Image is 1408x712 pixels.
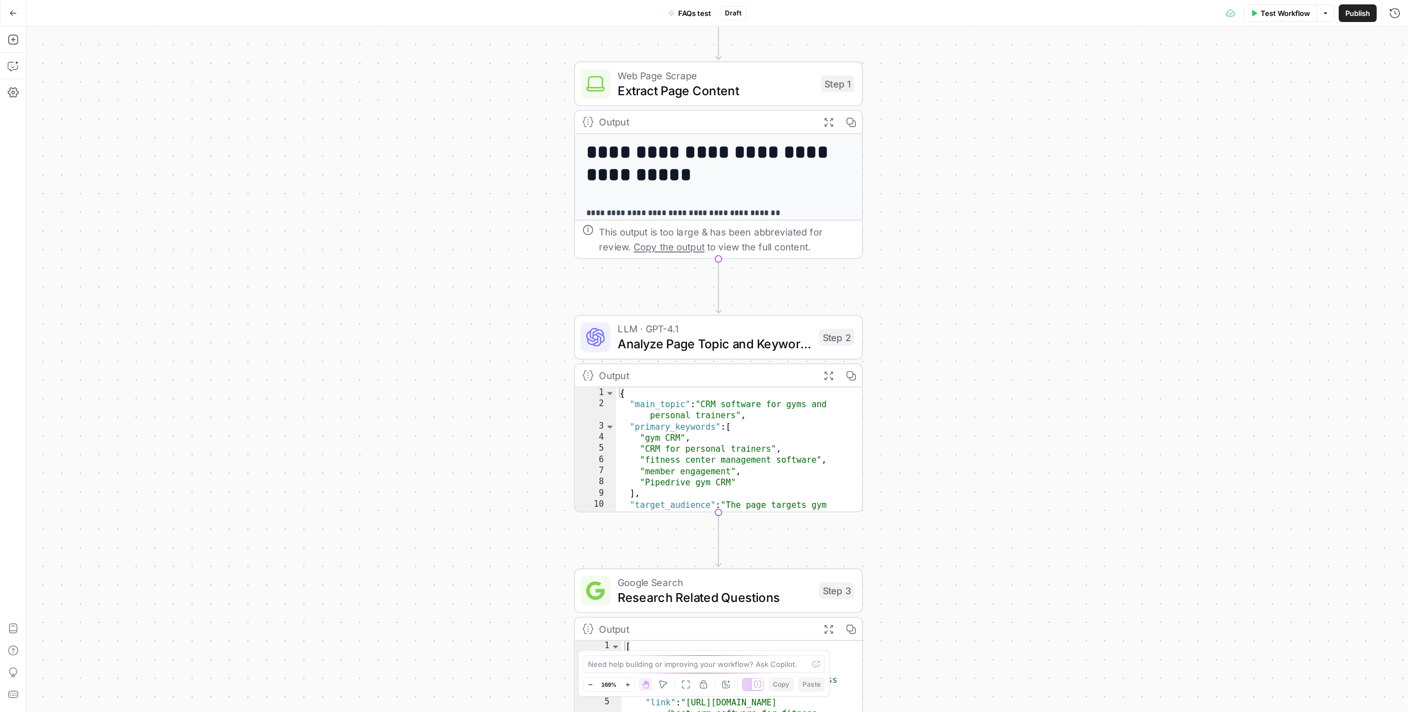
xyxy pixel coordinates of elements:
button: FAQs test [662,4,718,22]
div: 7 [575,466,616,477]
span: Publish [1345,8,1370,19]
div: 3 [575,664,621,675]
div: Step 3 [819,582,854,599]
div: This output is too large & has been abbreviated for review. to view the full content. [599,224,854,254]
span: Google Search [618,575,811,590]
span: Test Workflow [1261,8,1310,19]
button: Copy [768,677,794,692]
span: Copy [773,680,789,689]
span: Analyze Page Topic and Keywords [618,335,811,353]
div: 1 [575,387,616,398]
span: Web Page Scrape [618,68,813,83]
div: 3 [575,421,616,432]
div: Output [599,621,811,636]
g: Edge from step_1 to step_2 [716,259,721,313]
button: Publish [1339,4,1377,22]
div: 5 [575,443,616,454]
div: 10 [575,500,616,623]
span: Draft [725,8,741,18]
span: LLM · GPT-4.1 [618,321,811,336]
span: Toggle code folding, rows 1 through 14 [605,387,615,398]
g: Edge from start to step_1 [716,6,721,59]
div: 2 [575,652,621,663]
g: Edge from step_2 to step_3 [716,512,721,566]
div: 4 [575,675,621,697]
div: 1 [575,641,621,652]
div: 8 [575,477,616,488]
div: 2 [575,399,616,421]
button: Paste [798,677,825,692]
span: Copy the output [634,241,705,252]
button: Test Workflow [1244,4,1317,22]
span: Extract Page Content [618,81,813,100]
div: Output [599,368,811,383]
span: Toggle code folding, rows 1 through 176 [610,641,621,652]
div: Step 1 [821,75,855,92]
div: 9 [575,488,616,499]
div: 4 [575,432,616,443]
div: Step 2 [819,329,854,346]
span: FAQs test [678,8,711,19]
div: Output [599,114,811,129]
span: Toggle code folding, rows 3 through 9 [605,421,615,432]
div: LLM · GPT-4.1Analyze Page Topic and KeywordsStep 2Output{ "main_topic":"CRM software for gyms and... [574,315,863,512]
span: Paste [802,680,821,689]
span: 169% [601,680,617,689]
div: 6 [575,454,616,465]
span: Research Related Questions [618,588,811,606]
